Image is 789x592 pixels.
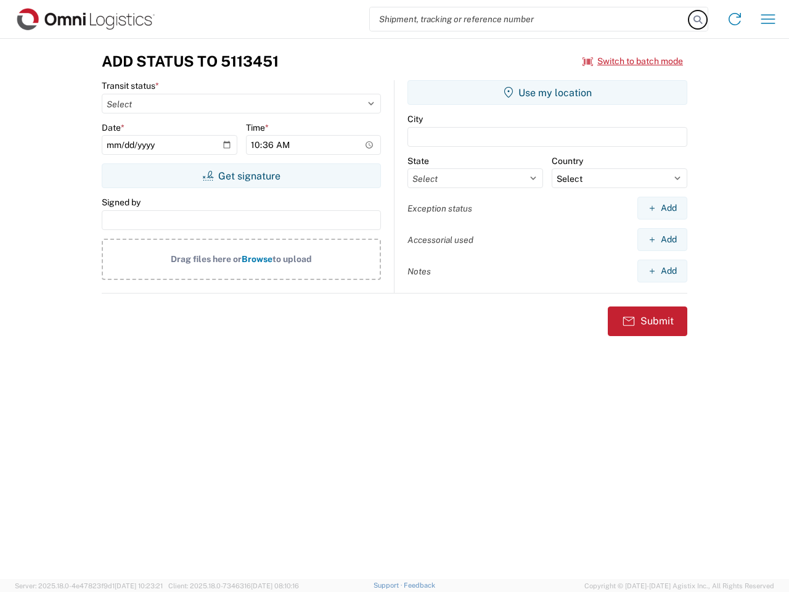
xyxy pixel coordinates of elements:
[102,163,381,188] button: Get signature
[242,254,272,264] span: Browse
[168,582,299,590] span: Client: 2025.18.0-7346316
[407,113,423,125] label: City
[15,582,163,590] span: Server: 2025.18.0-4e47823f9d1
[374,582,404,589] a: Support
[637,197,687,220] button: Add
[370,7,689,31] input: Shipment, tracking or reference number
[584,580,774,591] span: Copyright © [DATE]-[DATE] Agistix Inc., All Rights Reserved
[171,254,242,264] span: Drag files here or
[637,228,687,251] button: Add
[407,203,472,214] label: Exception status
[407,266,431,277] label: Notes
[404,582,435,589] a: Feedback
[407,80,687,105] button: Use my location
[246,122,269,133] label: Time
[583,51,683,72] button: Switch to batch mode
[552,155,583,166] label: Country
[115,582,163,590] span: [DATE] 10:23:21
[102,122,125,133] label: Date
[102,80,159,91] label: Transit status
[407,234,473,245] label: Accessorial used
[102,52,279,70] h3: Add Status to 5113451
[637,260,687,282] button: Add
[608,306,687,336] button: Submit
[251,582,299,590] span: [DATE] 08:10:16
[407,155,429,166] label: State
[272,254,312,264] span: to upload
[102,197,141,208] label: Signed by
